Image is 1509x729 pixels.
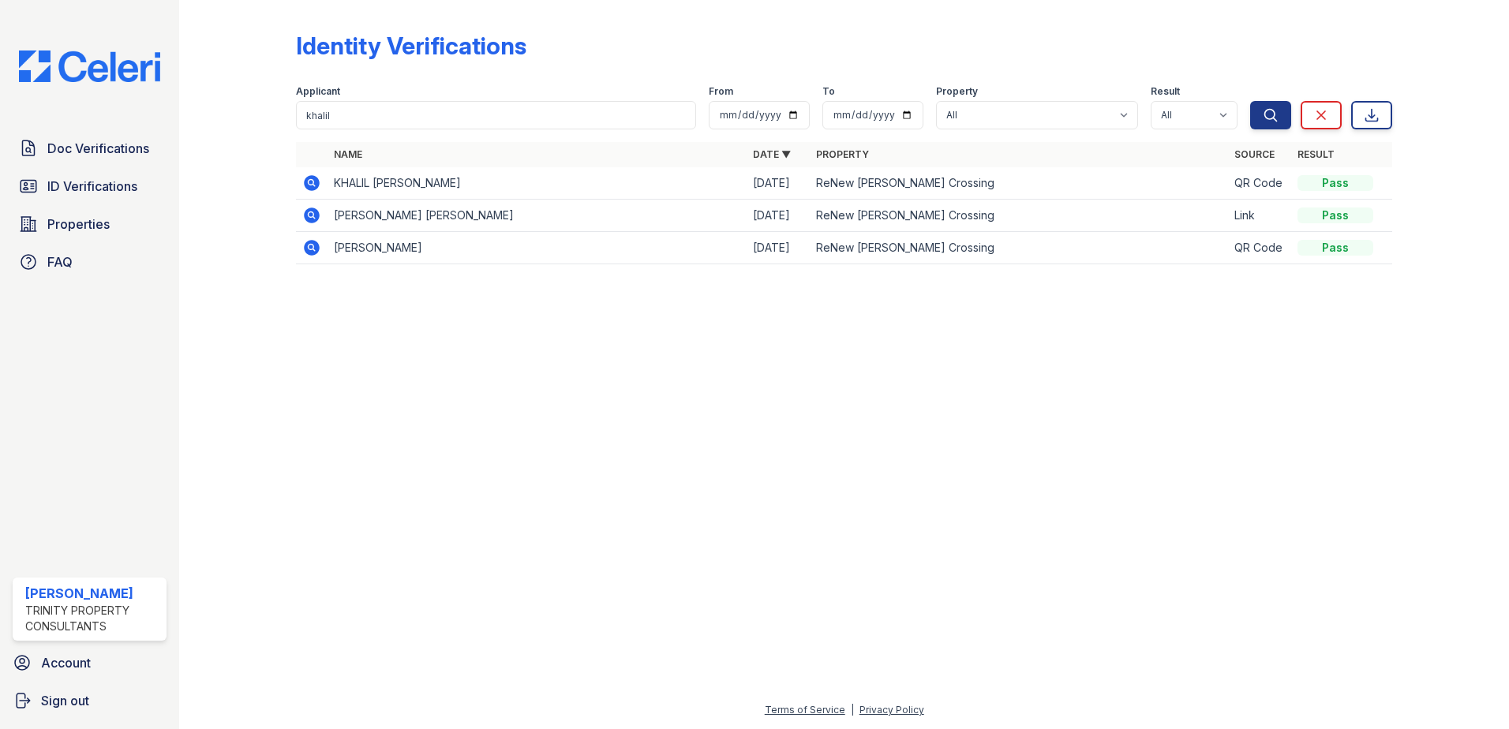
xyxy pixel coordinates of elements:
[859,704,924,716] a: Privacy Policy
[1297,240,1373,256] div: Pass
[13,133,167,164] a: Doc Verifications
[6,685,173,716] a: Sign out
[1297,175,1373,191] div: Pass
[810,167,1229,200] td: ReNew [PERSON_NAME] Crossing
[296,101,696,129] input: Search by name or phone number
[1228,232,1291,264] td: QR Code
[13,208,167,240] a: Properties
[328,200,747,232] td: [PERSON_NAME] [PERSON_NAME]
[47,139,149,158] span: Doc Verifications
[765,704,845,716] a: Terms of Service
[328,167,747,200] td: KHALIL [PERSON_NAME]
[1234,148,1275,160] a: Source
[47,215,110,234] span: Properties
[296,32,526,60] div: Identity Verifications
[709,85,733,98] label: From
[13,170,167,202] a: ID Verifications
[747,167,810,200] td: [DATE]
[334,148,362,160] a: Name
[936,85,978,98] label: Property
[47,177,137,196] span: ID Verifications
[1228,200,1291,232] td: Link
[851,704,854,716] div: |
[13,246,167,278] a: FAQ
[41,691,89,710] span: Sign out
[747,200,810,232] td: [DATE]
[1297,207,1373,223] div: Pass
[47,252,73,271] span: FAQ
[6,647,173,679] a: Account
[753,148,791,160] a: Date ▼
[1297,148,1335,160] a: Result
[1228,167,1291,200] td: QR Code
[822,85,835,98] label: To
[6,50,173,82] img: CE_Logo_Blue-a8612792a0a2168367f1c8372b55b34899dd931a85d93a1a3d3e32e68fde9ad4.png
[816,148,869,160] a: Property
[810,200,1229,232] td: ReNew [PERSON_NAME] Crossing
[1151,85,1180,98] label: Result
[296,85,340,98] label: Applicant
[25,603,160,634] div: Trinity Property Consultants
[41,653,91,672] span: Account
[810,232,1229,264] td: ReNew [PERSON_NAME] Crossing
[25,584,160,603] div: [PERSON_NAME]
[747,232,810,264] td: [DATE]
[328,232,747,264] td: [PERSON_NAME]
